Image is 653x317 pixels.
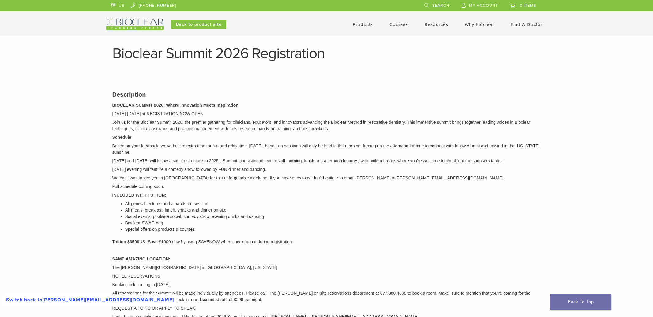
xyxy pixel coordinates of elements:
[125,226,541,233] li: Special offers on products & courses
[112,90,541,99] h3: Description
[520,3,536,8] span: 0 items
[112,119,541,132] p: Join us for the Bioclear Summit 2026, the premier gathering for clinicians, educators, and innova...
[511,22,542,27] a: Find A Doctor
[112,103,238,108] strong: BIOCLEAR SUMMIT 2026: Where Innovation Meets Inspiration
[112,239,541,245] p: US- Save $1000 now by using SAVENOW when checking out during registration
[112,273,541,279] p: HOTEL RESERVATIONS
[112,46,541,61] h1: Bioclear Summit 2026 Registration
[432,3,449,8] span: Search
[469,3,498,8] span: My Account
[425,22,448,27] a: Resources
[112,143,541,156] p: Based on your feedback, we've built in extra time for fun and relaxation. [DATE], hands-on sessio...
[125,213,541,220] li: Social events: poolside social, comedy show, evening drinks and dancing
[106,19,164,30] img: Bioclear
[112,193,167,197] strong: INCLUDED WITH TUITION:
[389,22,408,27] a: Courses
[112,166,541,173] p: [DATE] evening will feature a comedy show followed by FUN dinner and dancing.
[112,305,541,311] p: REQUEST A TOPIC OR APPLY TO SPEAK
[125,220,541,226] li: Bioclear SWAG bag
[112,158,541,164] p: [DATE] and [DATE] will follow a similar structure to 2025's Summit, consisting of lectures all mo...
[550,294,611,310] a: Back To Top
[353,22,373,27] a: Products
[465,22,494,27] a: Why Bioclear
[112,282,541,288] p: Booking link coming in [DATE],
[171,20,226,29] a: Back to product site
[112,183,541,190] p: Full schedule coming soon.
[3,294,177,305] a: Switch back to[PERSON_NAME][EMAIL_ADDRESS][DOMAIN_NAME]
[112,111,541,117] p: [DATE]-[DATE] ⊲ REGISTRATION NOW OPEN
[112,135,133,140] strong: Schedule:
[112,175,541,181] p: We can't wait to see you in [GEOGRAPHIC_DATA] for this unforgettable weekend. If you have questio...
[125,207,541,213] li: All meals: breakfast, lunch, snacks and dinner on-site
[112,239,139,244] strong: Tuition $3500
[112,264,541,271] p: The [PERSON_NAME][GEOGRAPHIC_DATA] in [GEOGRAPHIC_DATA], [US_STATE]
[125,201,541,207] li: All general lectures and a hands-on session
[112,256,171,261] strong: SAME AMAZING LOCATION:
[112,290,541,303] p: All reservations for the Summit will be made individually by attendees. Please call The [PERSON_N...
